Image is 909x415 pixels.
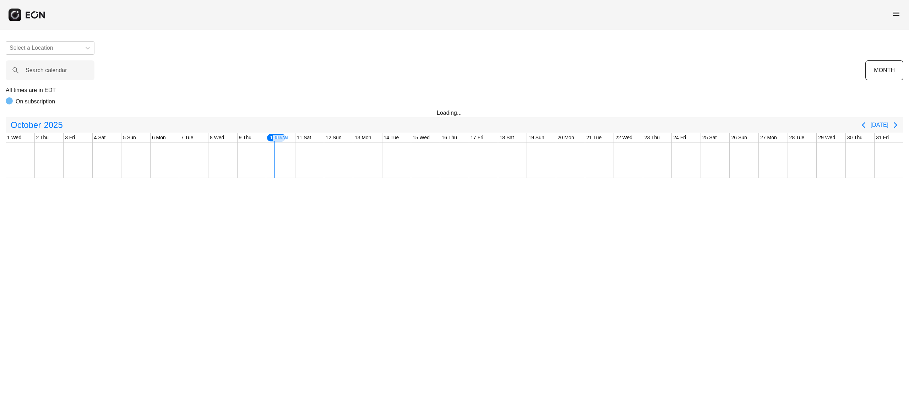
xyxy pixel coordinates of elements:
[42,118,64,132] span: 2025
[643,133,661,142] div: 23 Thu
[440,133,458,142] div: 16 Thu
[865,60,903,80] button: MONTH
[846,133,864,142] div: 30 Thu
[888,118,903,132] button: Next page
[6,86,903,95] p: All times are in EDT
[93,133,107,142] div: 4 Sat
[437,109,472,117] div: Loading...
[527,133,545,142] div: 19 Sun
[856,118,871,132] button: Previous page
[411,133,431,142] div: 15 Wed
[469,133,485,142] div: 17 Fri
[64,133,76,142] div: 3 Fri
[121,133,137,142] div: 5 Sun
[6,133,23,142] div: 1 Wed
[759,133,778,142] div: 27 Mon
[179,133,195,142] div: 7 Tue
[817,133,837,142] div: 29 Wed
[16,97,55,106] p: On subscription
[585,133,603,142] div: 21 Tue
[614,133,634,142] div: 22 Wed
[730,133,748,142] div: 26 Sun
[324,133,343,142] div: 12 Sun
[701,133,718,142] div: 25 Sat
[871,119,888,131] button: [DATE]
[498,133,515,142] div: 18 Sat
[875,133,890,142] div: 31 Fri
[266,133,286,142] div: 10 Fri
[353,133,373,142] div: 13 Mon
[382,133,401,142] div: 14 Tue
[208,133,225,142] div: 8 Wed
[151,133,167,142] div: 6 Mon
[295,133,312,142] div: 11 Sat
[892,10,900,18] span: menu
[26,66,67,75] label: Search calendar
[9,118,42,132] span: October
[788,133,806,142] div: 28 Tue
[238,133,253,142] div: 9 Thu
[556,133,576,142] div: 20 Mon
[672,133,687,142] div: 24 Fri
[6,118,67,132] button: October2025
[35,133,50,142] div: 2 Thu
